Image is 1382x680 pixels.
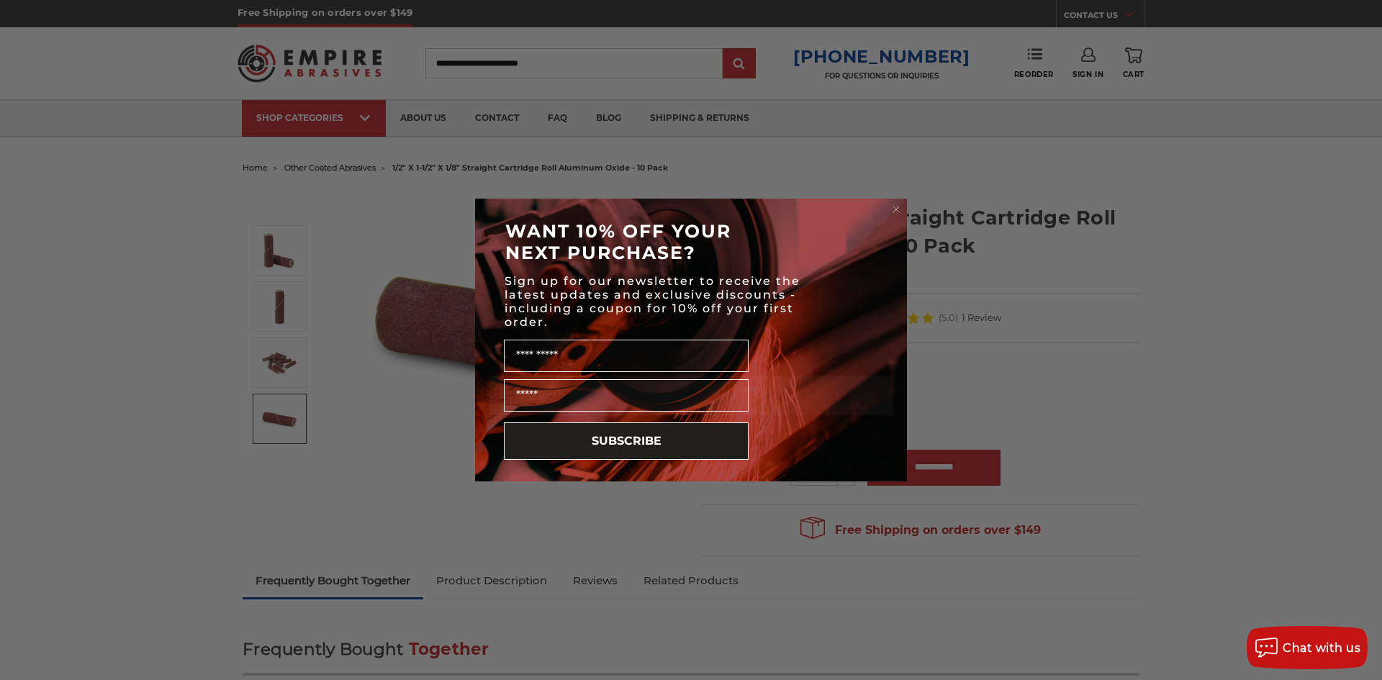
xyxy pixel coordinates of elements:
[505,274,800,329] span: Sign up for our newsletter to receive the latest updates and exclusive discounts - including a co...
[505,220,731,263] span: WANT 10% OFF YOUR NEXT PURCHASE?
[504,379,749,412] input: Email
[504,422,749,460] button: SUBSCRIBE
[1283,641,1360,655] span: Chat with us
[1247,626,1368,669] button: Chat with us
[889,202,903,217] button: Close dialog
